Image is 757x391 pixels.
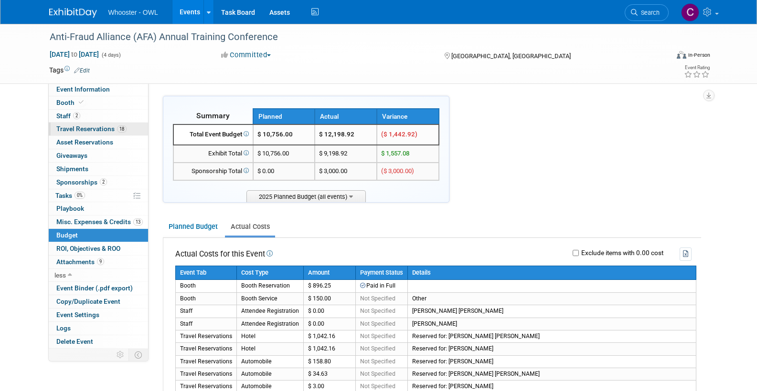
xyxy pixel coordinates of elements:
[407,292,696,305] td: Other
[79,100,84,105] i: Booth reservation complete
[56,231,78,239] span: Budget
[56,85,110,93] span: Event Information
[49,110,148,123] a: Staff2
[407,266,696,280] th: Details
[303,266,355,280] th: Amount
[56,298,120,305] span: Copy/Duplicate Event
[407,343,696,355] td: Reserved for: [PERSON_NAME]
[360,345,395,352] span: Not Specified
[49,229,148,242] a: Budget
[236,305,303,318] td: Attendee Registration
[49,322,148,335] a: Logs
[56,311,99,319] span: Event Settings
[49,176,148,189] a: Sponsorships2
[178,167,249,176] div: Sponsorship Total
[175,305,236,318] td: Staff
[236,368,303,380] td: Automobile
[49,96,148,109] a: Booth
[225,218,275,236] a: Actual Costs
[638,9,660,16] span: Search
[49,65,90,75] td: Tags
[236,355,303,368] td: Automobile
[355,280,407,292] td: Paid in Full
[360,295,395,302] span: Not Specified
[315,163,377,180] td: $ 3,000.00
[175,343,236,355] td: Travel Reservations
[579,250,663,257] label: Exclude items with 0.00 cost
[303,318,355,330] td: $ 0.00
[56,338,93,345] span: Delete Event
[377,109,439,124] th: Variance
[49,189,148,202] a: Tasks0%
[56,324,71,332] span: Logs
[360,358,395,365] span: Not Specified
[612,50,711,64] div: Event Format
[108,9,158,16] span: Whooster - OWL
[49,256,148,268] a: Attachments9
[451,52,571,60] span: [GEOGRAPHIC_DATA], [GEOGRAPHIC_DATA]
[46,29,654,46] div: Anti-Fraud Alliance (AFA) Annual Training Conference
[407,330,696,342] td: Reserved for: [PERSON_NAME] [PERSON_NAME]
[257,150,289,157] span: $ 10,756.00
[360,370,395,377] span: Not Specified
[100,178,107,185] span: 2
[112,349,129,361] td: Personalize Event Tab Strip
[49,136,148,149] a: Asset Reservations
[257,167,274,175] span: $ 0.00
[257,131,293,138] span: $ 10,756.00
[175,280,236,292] td: Booth
[303,280,355,292] td: $ 896.25
[236,318,303,330] td: Attendee Registration
[315,124,377,145] td: $ 12,198.92
[73,112,80,119] span: 2
[56,258,104,266] span: Attachments
[49,282,148,295] a: Event Binder (.pdf export)
[56,138,113,146] span: Asset Reservations
[178,149,249,158] div: Exhibit Total
[218,50,275,60] button: Committed
[56,178,107,186] span: Sponsorships
[97,258,104,265] span: 9
[407,355,696,368] td: Reserved for: [PERSON_NAME]
[56,205,84,212] span: Playbook
[360,308,395,314] span: Not Specified
[49,295,148,308] a: Copy/Duplicate Event
[355,266,407,280] th: Payment Status
[49,216,148,228] a: Misc. Expenses & Credits13
[55,192,85,199] span: Tasks
[688,51,710,59] div: In-Person
[175,355,236,368] td: Travel Reservations
[196,111,230,120] span: Summary
[381,167,414,175] span: ($ 3,000.00)
[54,271,66,279] span: less
[360,383,395,390] span: Not Specified
[175,266,236,280] th: Event Tab
[75,192,85,199] span: 0%
[56,99,85,106] span: Booth
[303,305,355,318] td: $ 0.00
[407,318,696,330] td: [PERSON_NAME]
[303,343,355,355] td: $ 1,042.16
[360,320,395,327] span: Not Specified
[315,145,377,163] td: $ 9,198.92
[315,109,377,124] th: Actual
[49,269,148,282] a: less
[625,4,669,21] a: Search
[56,284,133,292] span: Event Binder (.pdf export)
[49,202,148,215] a: Playbook
[128,349,148,361] td: Toggle Event Tabs
[303,330,355,342] td: $ 1,042.16
[178,130,249,139] div: Total Event Budget
[56,112,80,120] span: Staff
[381,150,409,157] span: $ 1,557.08
[303,355,355,368] td: $ 158.80
[246,190,366,202] span: 2025 Planned Budget (all events)
[381,131,417,138] span: ($ 1,442.92)
[56,245,120,252] span: ROI, Objectives & ROO
[56,125,127,133] span: Travel Reservations
[49,149,148,162] a: Giveaways
[49,50,99,59] span: [DATE] [DATE]
[70,51,79,58] span: to
[360,333,395,340] span: Not Specified
[677,51,686,59] img: Format-Inperson.png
